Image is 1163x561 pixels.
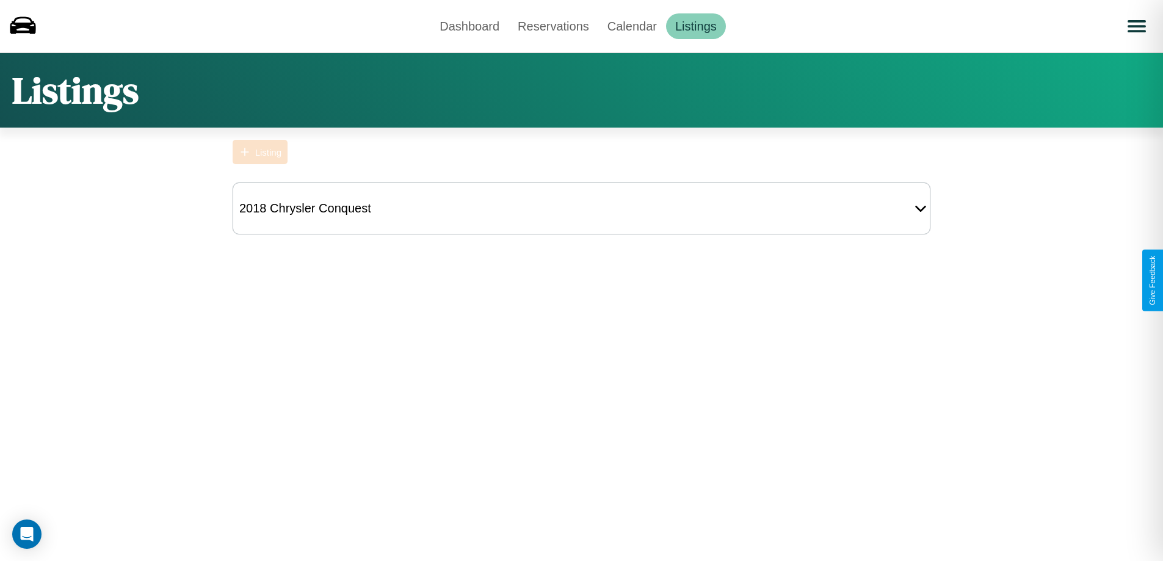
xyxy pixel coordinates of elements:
div: 2018 Chrysler Conquest [233,195,377,222]
div: Listing [255,147,281,157]
a: Dashboard [430,13,509,39]
a: Reservations [509,13,598,39]
div: Open Intercom Messenger [12,519,42,549]
a: Calendar [598,13,666,39]
h1: Listings [12,65,139,115]
button: Open menu [1120,9,1154,43]
a: Listings [666,13,726,39]
button: Listing [233,140,288,164]
div: Give Feedback [1148,256,1157,305]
